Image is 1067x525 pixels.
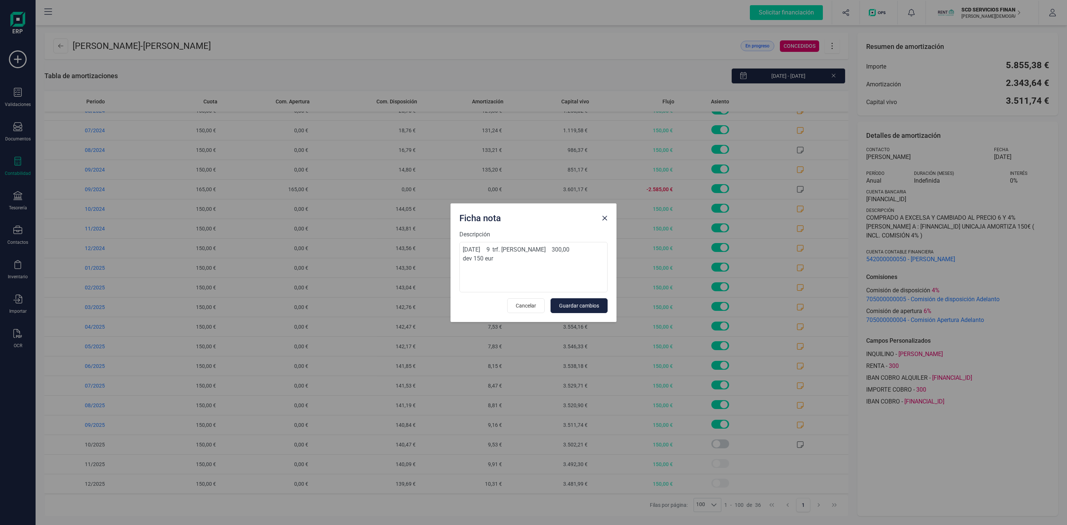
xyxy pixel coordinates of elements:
[507,298,545,313] button: Cancelar
[599,212,611,224] button: Close
[551,298,608,313] button: Guardar cambios
[459,242,608,292] textarea: [DATE] 9 trf. [PERSON_NAME] 300,00 dev 150 eur
[559,302,599,309] span: Guardar cambios
[456,209,599,224] div: Ficha nota
[516,302,536,309] span: Cancelar
[459,230,608,239] label: Descripción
